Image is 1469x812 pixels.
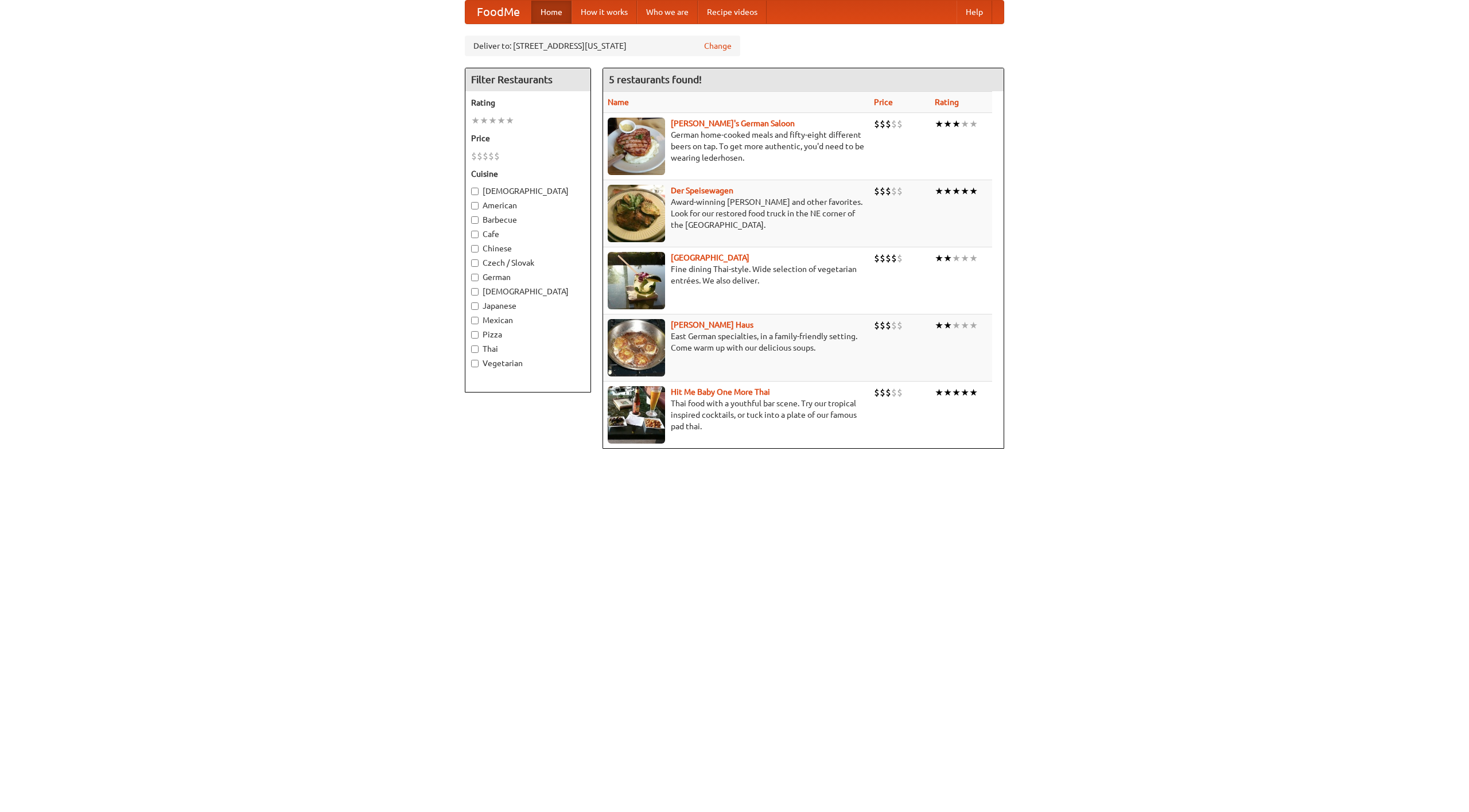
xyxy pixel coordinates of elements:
li: $ [891,386,897,399]
b: [GEOGRAPHIC_DATA] [671,253,749,262]
li: $ [874,319,880,332]
li: $ [874,185,880,197]
li: $ [891,252,897,265]
input: [DEMOGRAPHIC_DATA] [471,288,479,296]
li: ★ [943,386,952,399]
input: [DEMOGRAPHIC_DATA] [471,188,479,195]
label: Vegetarian [471,358,585,369]
li: ★ [471,114,480,127]
input: Vegetarian [471,360,479,367]
li: $ [483,150,488,162]
input: Japanese [471,302,479,310]
li: $ [897,386,903,399]
a: [PERSON_NAME] Haus [671,320,753,329]
label: Barbecue [471,214,585,226]
a: Price [874,98,893,107]
p: East German specialties, in a family-friendly setting. Come warm up with our delicious soups. [608,331,865,353]
input: Thai [471,345,479,353]
li: $ [874,386,880,399]
li: ★ [943,252,952,265]
a: Home [531,1,572,24]
li: $ [874,118,880,130]
li: ★ [943,118,952,130]
li: ★ [480,114,488,127]
label: Thai [471,343,585,355]
li: $ [471,150,477,162]
li: ★ [497,114,506,127]
li: ★ [935,252,943,265]
p: Award-winning [PERSON_NAME] and other favorites. Look for our restored food truck in the NE corne... [608,196,865,231]
label: [DEMOGRAPHIC_DATA] [471,185,585,197]
label: Czech / Slovak [471,257,585,269]
input: Chinese [471,245,479,252]
img: esthers.jpg [608,118,665,175]
input: American [471,202,479,209]
a: [PERSON_NAME]'s German Saloon [671,119,795,128]
li: $ [891,118,897,130]
li: ★ [969,386,978,399]
li: ★ [952,319,961,332]
li: ★ [969,319,978,332]
li: $ [885,185,891,197]
li: $ [874,252,880,265]
li: ★ [969,185,978,197]
li: $ [880,185,885,197]
li: $ [897,319,903,332]
li: $ [494,150,500,162]
a: Der Speisewagen [671,186,733,195]
li: $ [477,150,483,162]
label: Chinese [471,243,585,254]
li: $ [488,150,494,162]
a: Rating [935,98,959,107]
ng-pluralize: 5 restaurants found! [609,74,702,85]
input: Cafe [471,231,479,238]
img: speisewagen.jpg [608,185,665,242]
p: Thai food with a youthful bar scene. Try our tropical inspired cocktails, or tuck into a plate of... [608,398,865,432]
h5: Cuisine [471,168,585,180]
li: ★ [935,118,943,130]
h5: Rating [471,97,585,108]
li: $ [885,386,891,399]
li: $ [880,118,885,130]
li: $ [891,185,897,197]
li: $ [897,185,903,197]
li: $ [891,319,897,332]
li: ★ [952,386,961,399]
li: ★ [935,319,943,332]
label: German [471,271,585,283]
li: ★ [961,386,969,399]
li: ★ [961,185,969,197]
label: Cafe [471,228,585,240]
li: $ [885,319,891,332]
a: FoodMe [465,1,531,24]
a: Hit Me Baby One More Thai [671,387,770,397]
li: ★ [952,252,961,265]
li: ★ [969,252,978,265]
img: babythai.jpg [608,386,665,444]
label: Japanese [471,300,585,312]
li: ★ [969,118,978,130]
li: ★ [935,386,943,399]
input: Czech / Slovak [471,259,479,267]
li: ★ [961,118,969,130]
img: kohlhaus.jpg [608,319,665,376]
input: Barbecue [471,216,479,224]
li: ★ [961,252,969,265]
li: ★ [952,118,961,130]
p: German home-cooked meals and fifty-eight different beers on tap. To get more authentic, you'd nee... [608,129,865,164]
a: Who we are [637,1,698,24]
h4: Filter Restaurants [465,68,590,91]
input: Mexican [471,317,479,324]
li: ★ [961,319,969,332]
li: ★ [506,114,514,127]
div: Deliver to: [STREET_ADDRESS][US_STATE] [465,36,740,56]
li: ★ [943,319,952,332]
input: Pizza [471,331,479,339]
li: $ [897,252,903,265]
a: How it works [572,1,637,24]
input: German [471,274,479,281]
